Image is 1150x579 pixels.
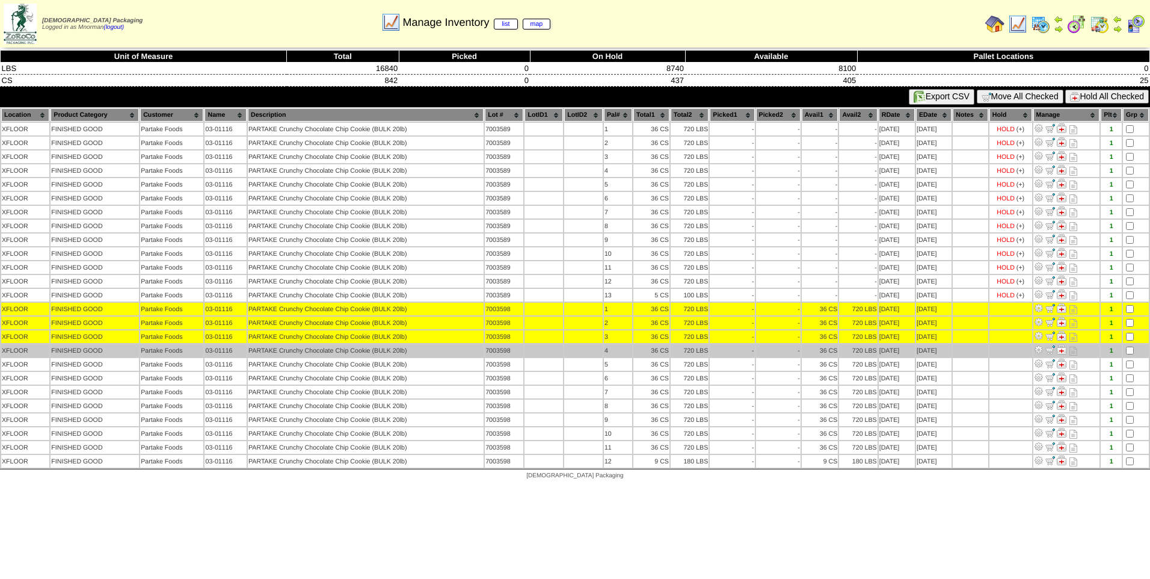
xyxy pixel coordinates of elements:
img: Adjust [1034,289,1044,299]
td: [DATE] [879,206,915,218]
th: Hold [989,108,1032,122]
td: 720 LBS [671,123,709,135]
td: 720 LBS [671,178,709,191]
td: 7003589 [485,123,523,135]
img: arrowleft.gif [1054,14,1063,24]
td: - [756,206,801,218]
td: PARTAKE Crunchy Chocolate Chip Cookie (BULK 20lb) [248,220,484,232]
th: LotID2 [564,108,603,122]
img: Adjust [1034,400,1044,410]
td: Partake Foods [140,137,203,149]
td: [DATE] [879,192,915,205]
img: Adjust [1034,386,1044,396]
td: 36 CS [633,206,669,218]
img: Move [1045,220,1055,230]
th: Picked2 [756,108,801,122]
td: XFLOOR [1,206,49,218]
i: Note [1069,125,1077,134]
div: 1 [1101,126,1121,133]
td: - [756,123,801,135]
img: Adjust [1034,456,1044,465]
td: - [839,178,877,191]
td: 8100 [685,63,857,75]
th: Picked [399,51,530,63]
img: Manage Hold [1057,206,1066,216]
td: - [839,137,877,149]
img: Manage Hold [1057,276,1066,285]
img: Adjust [1034,151,1044,161]
th: Avail1 [802,108,838,122]
a: (logout) [103,24,124,31]
div: (+) [1016,153,1024,161]
img: Adjust [1034,179,1044,188]
td: XFLOOR [1,220,49,232]
img: Manage Hold [1057,303,1066,313]
img: calendarcustomer.gif [1126,14,1145,34]
td: - [839,206,877,218]
td: 0 [857,63,1149,75]
img: Manage Hold [1057,220,1066,230]
a: map [523,19,551,29]
img: Move [1045,248,1055,258]
td: Partake Foods [140,192,203,205]
img: Move [1045,151,1055,161]
td: 7003589 [485,234,523,246]
img: Move [1045,234,1055,244]
img: Move [1045,414,1055,424]
img: arrowleft.gif [1113,14,1122,24]
td: 36 CS [633,220,669,232]
td: 405 [685,75,857,87]
td: XFLOOR [1,178,49,191]
img: calendarinout.gif [1090,14,1109,34]
td: - [710,123,754,135]
img: Adjust [1034,303,1044,313]
i: Note [1069,153,1077,162]
img: Move [1045,386,1055,396]
td: [DATE] [916,178,952,191]
td: 8 [604,220,632,232]
button: Export CSV [909,89,974,105]
td: - [710,178,754,191]
div: (+) [1016,167,1024,175]
img: Manage Hold [1057,373,1066,382]
td: 36 CS [633,234,669,246]
td: 8740 [530,63,685,75]
td: FINISHED GOOD [51,123,139,135]
td: Partake Foods [140,123,203,135]
div: 1 [1101,153,1121,161]
img: Move [1045,303,1055,313]
img: Manage Hold [1057,428,1066,438]
th: Product Category [51,108,139,122]
td: - [839,123,877,135]
td: FINISHED GOOD [51,137,139,149]
i: Note [1069,167,1077,176]
td: PARTAKE Crunchy Chocolate Chip Cookie (BULK 20lb) [248,192,484,205]
img: line_graph.gif [381,13,401,32]
td: 2 [604,137,632,149]
i: Note [1069,139,1077,148]
th: Unit of Measure [1,51,287,63]
img: Manage Hold [1057,345,1066,355]
td: - [756,192,801,205]
td: 36 CS [633,150,669,163]
i: Note [1069,208,1077,217]
div: HOLD [997,167,1015,175]
img: Manage Hold [1057,400,1066,410]
th: Pal# [604,108,632,122]
td: [DATE] [916,192,952,205]
td: [DATE] [916,220,952,232]
img: Move [1045,206,1055,216]
td: PARTAKE Crunchy Chocolate Chip Cookie (BULK 20lb) [248,150,484,163]
div: (+) [1016,195,1024,202]
img: Manage Hold [1057,289,1066,299]
img: line_graph.gif [1008,14,1027,34]
td: PARTAKE Crunchy Chocolate Chip Cookie (BULK 20lb) [248,178,484,191]
td: 6 [604,192,632,205]
td: 5 [604,178,632,191]
td: 0 [399,75,530,87]
td: - [839,192,877,205]
td: 7003589 [485,178,523,191]
img: Manage Hold [1057,456,1066,465]
th: Description [248,108,484,122]
img: Adjust [1034,414,1044,424]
